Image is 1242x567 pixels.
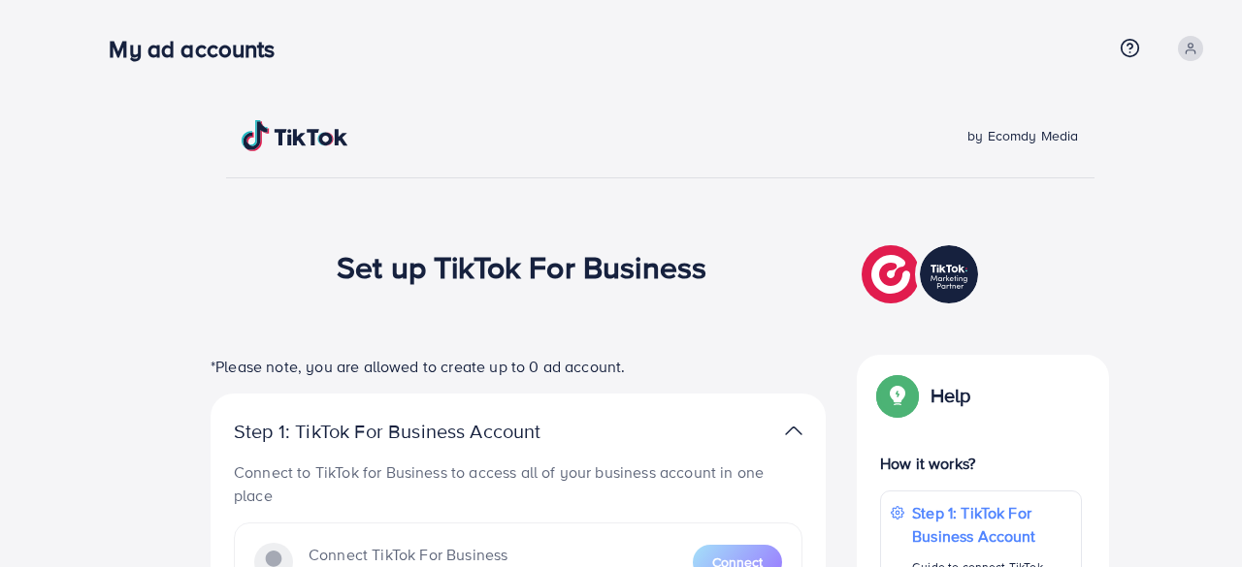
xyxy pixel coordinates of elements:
p: Step 1: TikTok For Business Account [912,501,1071,548]
img: TikTok partner [785,417,802,445]
span: by Ecomdy Media [967,126,1078,145]
h3: My ad accounts [109,35,290,63]
img: TikTok partner [862,240,983,308]
p: Help [931,384,971,407]
h1: Set up TikTok For Business [337,248,706,285]
p: *Please note, you are allowed to create up to 0 ad account. [211,355,826,378]
p: How it works? [880,452,1082,475]
img: TikTok [242,120,348,151]
p: Step 1: TikTok For Business Account [234,420,603,443]
img: Popup guide [880,378,915,413]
